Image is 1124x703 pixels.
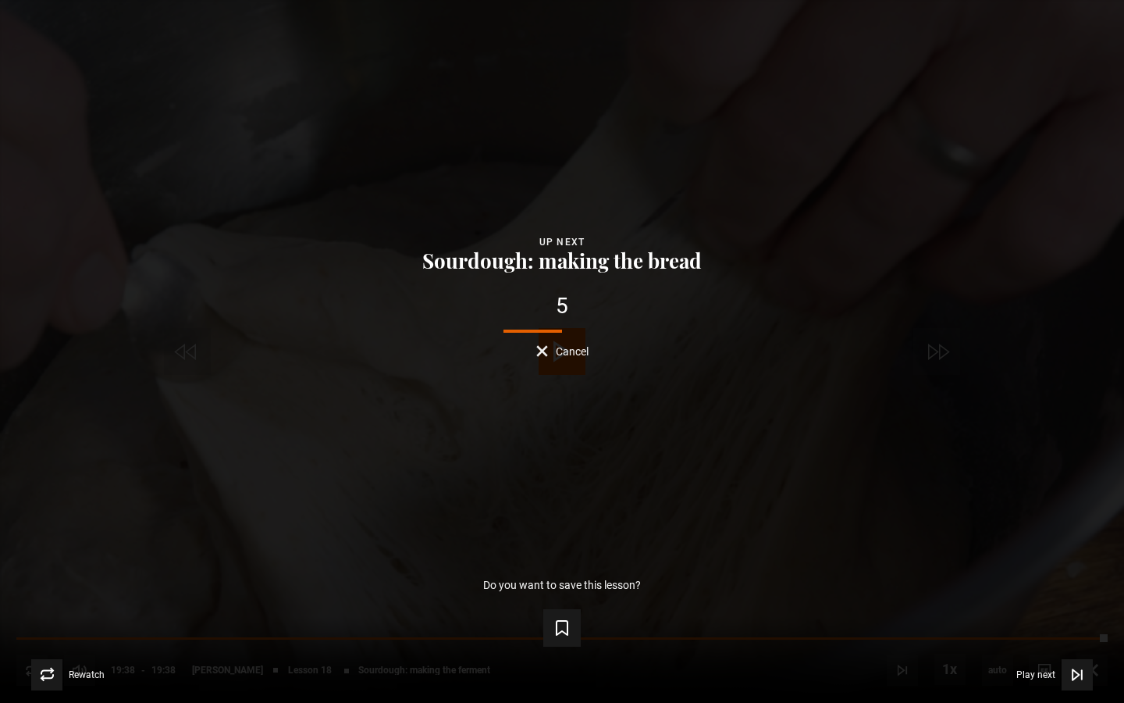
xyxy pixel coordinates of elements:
button: Play next [1016,659,1093,691]
span: Cancel [556,346,589,357]
div: 5 [25,295,1099,317]
button: Cancel [536,345,589,357]
button: Rewatch [31,659,105,691]
div: Up next [25,234,1099,250]
span: Play next [1016,670,1055,680]
p: Do you want to save this lesson? [483,580,641,591]
button: Sourdough: making the bread [418,250,706,272]
span: Rewatch [69,670,105,680]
